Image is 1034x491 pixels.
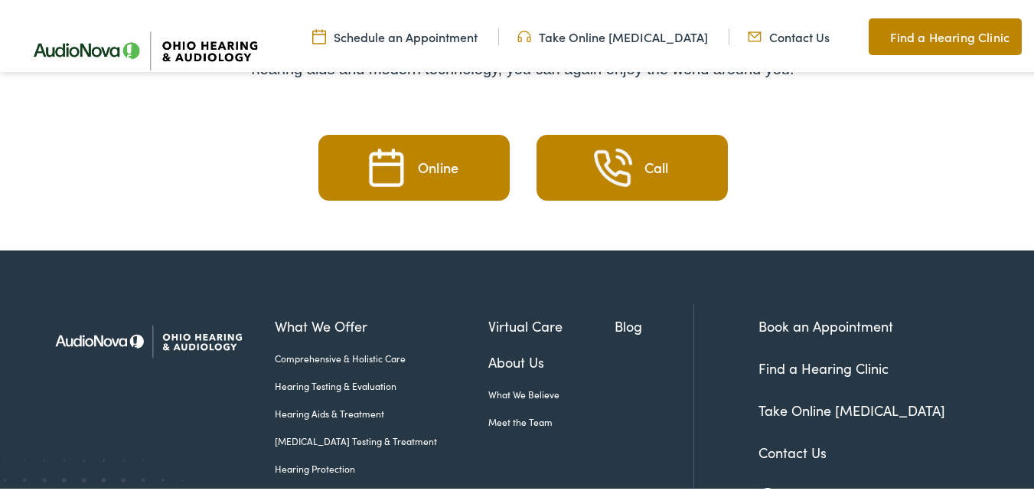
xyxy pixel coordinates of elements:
[748,25,762,42] img: Mail icon representing email contact with Ohio Hearing in Cincinnati, OH
[42,301,253,375] img: Ohio Hearing & Audiology
[758,440,827,459] a: Contact Us
[275,376,489,390] a: Hearing Testing & Evaluation
[275,459,489,473] a: Hearing Protection
[758,355,889,375] a: Find a Hearing Clinic
[748,25,830,42] a: Contact Us
[488,313,615,333] a: Virtual Care
[275,313,489,333] a: What We Offer
[275,404,489,417] a: Hearing Aids & Treatment
[418,158,458,172] div: Online
[517,25,708,42] a: Take Online [MEDICAL_DATA]
[488,412,615,426] a: Meet the Team
[758,398,945,417] a: Take Online [MEDICAL_DATA]
[367,146,406,184] img: Schedule an Appointment
[615,313,694,333] a: Blog
[517,25,531,42] img: Headphones icone to schedule online hearing test in Cincinnati, OH
[318,132,510,198] a: Schedule an Appointment Online
[644,158,669,172] div: Call
[488,385,615,398] a: What We Believe
[537,132,728,198] a: Take an Online Hearing Test Call
[312,25,326,42] img: Calendar Icon to schedule a hearing appointment in Cincinnati, OH
[869,25,882,43] img: Map pin icon to find Ohio Hearing & Audiology in Cincinnati, OH
[488,349,615,369] a: About Us
[869,15,1022,52] a: Find a Hearing Clinic
[312,25,478,42] a: Schedule an Appointment
[594,146,632,184] img: Take an Online Hearing Test
[275,349,489,362] a: Comprehensive & Holistic Care
[758,313,893,332] a: Book an Appointment
[275,431,489,445] a: [MEDICAL_DATA] Testing & Treatment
